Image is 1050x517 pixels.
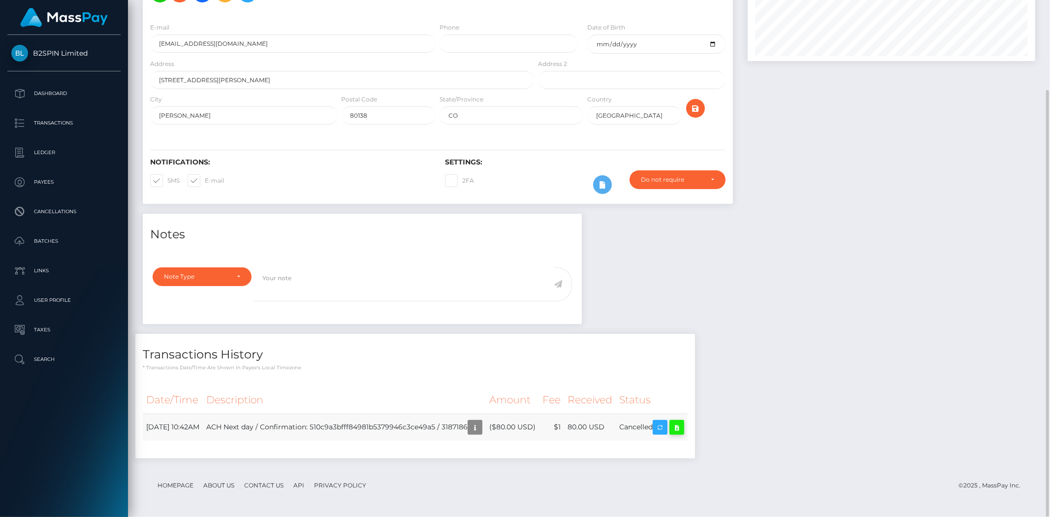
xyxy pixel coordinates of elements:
[150,95,162,104] label: City
[150,23,169,32] label: E-mail
[150,226,574,243] h4: Notes
[7,140,121,165] a: Ledger
[20,8,108,27] img: MassPay Logo
[342,95,378,104] label: Postal Code
[143,346,688,363] h4: Transactions History
[440,23,459,32] label: Phone
[11,323,117,337] p: Taxes
[150,60,174,68] label: Address
[958,480,1028,491] div: © 2025 , MassPay Inc.
[7,258,121,283] a: Links
[11,204,117,219] p: Cancellations
[445,174,474,187] label: 2FA
[143,387,203,414] th: Date/Time
[7,318,121,342] a: Taxes
[164,273,229,281] div: Note Type
[11,86,117,101] p: Dashboard
[445,158,725,166] h6: Settings:
[310,478,370,493] a: Privacy Policy
[7,347,121,372] a: Search
[564,387,616,414] th: Received
[11,263,117,278] p: Links
[150,158,430,166] h6: Notifications:
[7,229,121,254] a: Batches
[289,478,308,493] a: API
[154,478,197,493] a: Homepage
[188,174,224,187] label: E-mail
[240,478,287,493] a: Contact Us
[203,414,486,441] td: ACH Next day / Confirmation: 510c9a3bfff84981b5379946c3ce49a5 / 3187186
[7,49,121,58] span: B2SPIN Limited
[11,116,117,130] p: Transactions
[616,387,688,414] th: Status
[564,414,616,441] td: 80.00 USD
[539,387,564,414] th: Fee
[587,23,625,32] label: Date of Birth
[440,95,483,104] label: State/Province
[7,170,121,194] a: Payees
[616,414,688,441] td: Cancelled
[143,414,203,441] td: [DATE] 10:42AM
[539,414,564,441] td: $1
[486,387,539,414] th: Amount
[630,170,726,189] button: Do not require
[7,81,121,106] a: Dashboard
[153,267,252,286] button: Note Type
[641,176,703,184] div: Do not require
[199,478,238,493] a: About Us
[7,199,121,224] a: Cancellations
[203,387,486,414] th: Description
[7,288,121,313] a: User Profile
[11,293,117,308] p: User Profile
[11,145,117,160] p: Ledger
[486,414,539,441] td: ($80.00 USD)
[11,175,117,190] p: Payees
[150,174,180,187] label: SMS
[11,234,117,249] p: Batches
[587,95,612,104] label: Country
[11,45,28,62] img: B2SPIN Limited
[538,60,567,68] label: Address 2
[143,364,688,371] p: * Transactions date/time are shown in payee's local timezone
[11,352,117,367] p: Search
[7,111,121,135] a: Transactions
